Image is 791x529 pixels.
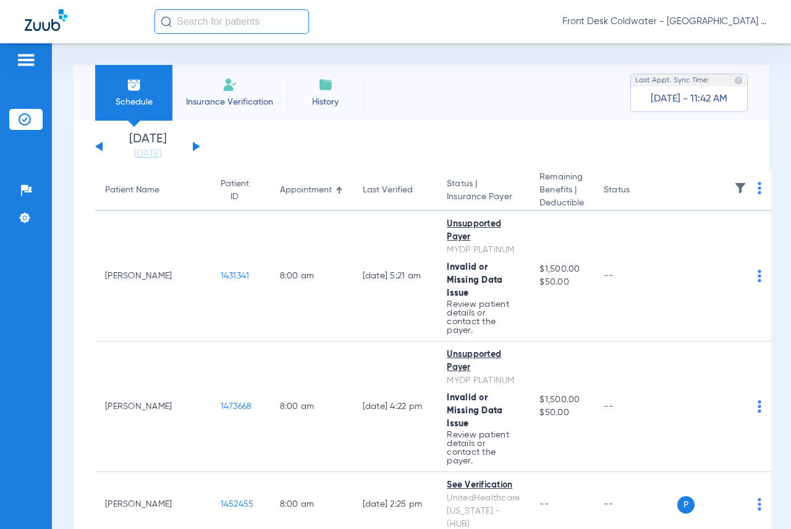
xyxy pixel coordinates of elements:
img: Manual Insurance Verification [222,77,237,92]
img: group-dot-blue.svg [758,270,761,282]
div: Appointment [280,184,332,197]
td: 8:00 AM [270,342,353,472]
span: Deductible [539,197,584,210]
th: Status [594,171,677,211]
span: History [296,96,355,108]
img: last sync help info [734,76,743,85]
span: $1,500.00 [539,394,584,406]
div: MYDP PLATINUM [447,374,520,387]
span: P [677,496,695,514]
p: Review patient details or contact the payer. [447,431,520,465]
td: 8:00 AM [270,211,353,342]
li: [DATE] [111,133,185,160]
span: Insurance Payer [447,191,520,204]
td: [DATE] 5:21 AM [353,211,438,342]
div: Last Verified [363,184,428,197]
span: $50.00 [539,406,584,419]
div: Patient Name [105,184,159,197]
span: Schedule [104,96,163,108]
span: [DATE] - 11:42 AM [651,93,727,105]
input: Search for patients [154,9,309,34]
span: 1431341 [221,272,250,280]
span: 1452455 [221,500,254,509]
img: filter.svg [734,182,747,194]
th: Status | [437,171,530,211]
div: Unsupported Payer [447,348,520,374]
span: Front Desk Coldwater - [GEOGRAPHIC_DATA] | My Community Dental Centers [562,15,766,28]
td: -- [594,211,677,342]
div: Last Verified [363,184,413,197]
div: Appointment [280,184,343,197]
span: $1,500.00 [539,263,584,276]
span: Invalid or Missing Data Issue [447,394,502,428]
span: Insurance Verification [182,96,277,108]
div: See Verification [447,479,520,492]
td: [DATE] 4:22 PM [353,342,438,472]
img: Search Icon [161,16,172,27]
p: Review patient details or contact the payer. [447,300,520,335]
div: Patient ID [221,178,260,204]
span: -- [539,500,549,509]
img: Zuub Logo [25,9,67,31]
span: Last Appt. Sync Time: [635,74,709,87]
th: Remaining Benefits | [530,171,594,211]
img: group-dot-blue.svg [758,182,761,194]
img: Schedule [127,77,142,92]
img: group-dot-blue.svg [758,400,761,413]
div: Patient ID [221,178,249,204]
img: hamburger-icon [16,53,36,67]
td: -- [594,342,677,472]
span: Invalid or Missing Data Issue [447,263,502,298]
div: Unsupported Payer [447,218,520,244]
td: [PERSON_NAME] [95,342,211,472]
span: $50.00 [539,276,584,289]
iframe: Chat Widget [729,470,791,529]
span: 1473668 [221,402,252,411]
td: [PERSON_NAME] [95,211,211,342]
a: [DATE] [111,148,185,160]
div: MYDP PLATINUM [447,244,520,257]
img: History [318,77,333,92]
div: Patient Name [105,184,201,197]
